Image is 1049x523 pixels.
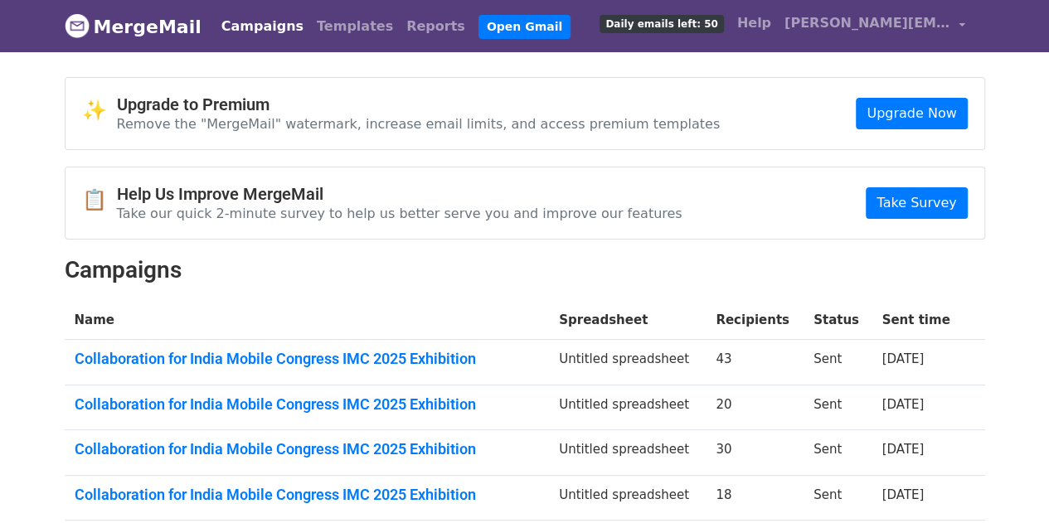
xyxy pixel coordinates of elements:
[215,10,310,43] a: Campaigns
[966,443,1049,523] iframe: Chat Widget
[549,475,706,521] td: Untitled spreadsheet
[65,301,550,340] th: Name
[65,256,985,284] h2: Campaigns
[549,301,706,340] th: Spreadsheet
[75,440,540,458] a: Collaboration for India Mobile Congress IMC 2025 Exhibition
[881,397,924,412] a: [DATE]
[82,99,117,123] span: ✨
[549,340,706,385] td: Untitled spreadsheet
[75,350,540,368] a: Collaboration for India Mobile Congress IMC 2025 Exhibition
[549,430,706,476] td: Untitled spreadsheet
[593,7,730,40] a: Daily emails left: 50
[784,13,950,33] span: [PERSON_NAME][EMAIL_ADDRESS][DOMAIN_NAME]
[804,430,872,476] td: Sent
[65,9,202,44] a: MergeMail
[881,487,924,502] a: [DATE]
[706,301,804,340] th: Recipients
[75,486,540,504] a: Collaboration for India Mobile Congress IMC 2025 Exhibition
[65,13,90,38] img: MergeMail logo
[872,301,964,340] th: Sent time
[600,15,723,33] span: Daily emails left: 50
[856,98,967,129] a: Upgrade Now
[804,340,872,385] td: Sent
[706,340,804,385] td: 43
[117,94,721,114] h4: Upgrade to Premium
[706,385,804,430] td: 20
[881,442,924,457] a: [DATE]
[310,10,400,43] a: Templates
[778,7,972,46] a: [PERSON_NAME][EMAIL_ADDRESS][DOMAIN_NAME]
[866,187,967,219] a: Take Survey
[804,475,872,521] td: Sent
[117,115,721,133] p: Remove the "MergeMail" watermark, increase email limits, and access premium templates
[804,301,872,340] th: Status
[881,351,924,366] a: [DATE]
[400,10,472,43] a: Reports
[75,395,540,414] a: Collaboration for India Mobile Congress IMC 2025 Exhibition
[82,188,117,212] span: 📋
[117,205,682,222] p: Take our quick 2-minute survey to help us better serve you and improve our features
[478,15,571,39] a: Open Gmail
[117,184,682,204] h4: Help Us Improve MergeMail
[804,385,872,430] td: Sent
[549,385,706,430] td: Untitled spreadsheet
[706,430,804,476] td: 30
[731,7,778,40] a: Help
[706,475,804,521] td: 18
